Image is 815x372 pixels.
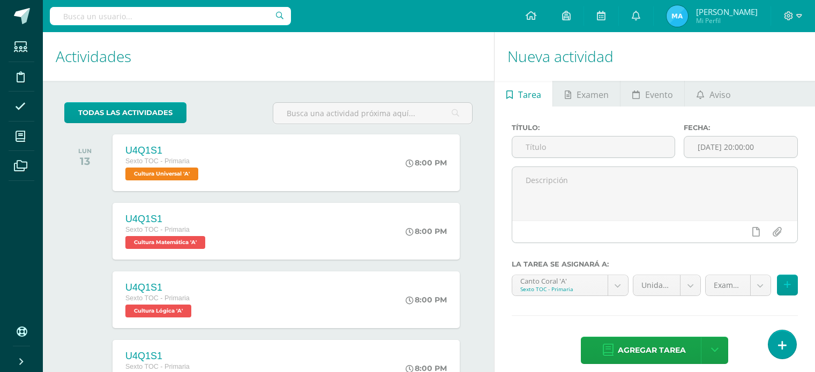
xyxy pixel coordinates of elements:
[273,103,472,124] input: Busca una actividad próxima aquí...
[518,82,541,108] span: Tarea
[406,295,447,305] div: 8:00 PM
[78,147,92,155] div: LUN
[125,294,190,302] span: Sexto TOC - Primaria
[406,158,447,168] div: 8:00 PM
[512,260,798,268] label: La tarea se asignará a:
[125,363,190,370] span: Sexto TOC - Primaria
[667,5,688,27] img: 979c1cf55386344813ae51d4afc2f076.png
[495,81,552,107] a: Tarea
[125,145,201,156] div: U4Q1S1
[684,136,797,157] input: Fecha de entrega
[125,351,198,362] div: U4Q1S1
[125,282,194,293] div: U4Q1S1
[714,275,742,295] span: Examenes (20.0%)
[125,226,190,233] span: Sexto TOC - Primaria
[577,82,609,108] span: Examen
[645,82,673,108] span: Evento
[125,236,205,249] span: Cultura Matemática 'A'
[685,81,742,107] a: Aviso
[696,6,758,17] span: [PERSON_NAME]
[520,285,600,293] div: Sexto TOC - Primaria
[125,305,191,317] span: Cultura Lógica 'A'
[512,136,675,157] input: Título
[696,16,758,25] span: Mi Perfil
[125,214,208,225] div: U4Q1S1
[64,102,186,123] a: todas las Actividades
[684,124,798,132] label: Fecha:
[553,81,620,107] a: Examen
[507,32,802,81] h1: Nueva actividad
[633,275,701,295] a: Unidad 4
[709,82,731,108] span: Aviso
[78,155,92,168] div: 13
[620,81,684,107] a: Evento
[512,124,675,132] label: Título:
[641,275,672,295] span: Unidad 4
[56,32,481,81] h1: Actividades
[406,226,447,236] div: 8:00 PM
[50,7,291,25] input: Busca un usuario...
[618,337,686,363] span: Agregar tarea
[125,157,190,165] span: Sexto TOC - Primaria
[520,275,600,285] div: Canto Coral 'A'
[512,275,628,295] a: Canto Coral 'A'Sexto TOC - Primaria
[706,275,771,295] a: Examenes (20.0%)
[125,168,198,180] span: Cultura Universal 'A'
